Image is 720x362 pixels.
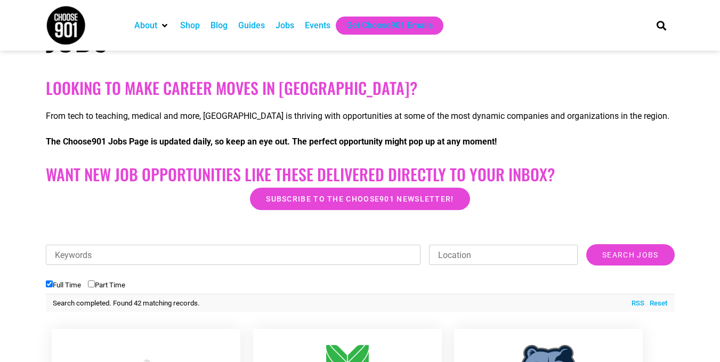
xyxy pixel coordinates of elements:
div: About [129,17,175,35]
a: Reset [644,298,667,309]
span: Search completed. Found 42 matching records. [53,299,200,307]
input: Search Jobs [586,244,674,266]
p: From tech to teaching, medical and more, [GEOGRAPHIC_DATA] is thriving with opportunities at some... [46,110,675,123]
a: Guides [238,19,265,32]
input: Part Time [88,280,95,287]
h2: Want New Job Opportunities like these Delivered Directly to your Inbox? [46,165,675,184]
nav: Main nav [129,17,638,35]
a: Blog [211,19,228,32]
input: Full Time [46,280,53,287]
h2: Looking to make career moves in [GEOGRAPHIC_DATA]? [46,78,675,98]
input: Keywords [46,245,421,265]
label: Part Time [88,281,125,289]
label: Full Time [46,281,81,289]
a: RSS [626,298,644,309]
a: Jobs [276,19,294,32]
strong: The Choose901 Jobs Page is updated daily, so keep an eye out. The perfect opportunity might pop u... [46,136,497,147]
a: Shop [180,19,200,32]
input: Location [429,245,578,265]
h1: Jobs [46,19,355,57]
a: Get Choose901 Emails [346,19,433,32]
span: Subscribe to the Choose901 newsletter! [266,195,454,203]
a: Events [305,19,330,32]
a: About [134,19,157,32]
div: Search [652,17,670,34]
a: Subscribe to the Choose901 newsletter! [250,188,470,210]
